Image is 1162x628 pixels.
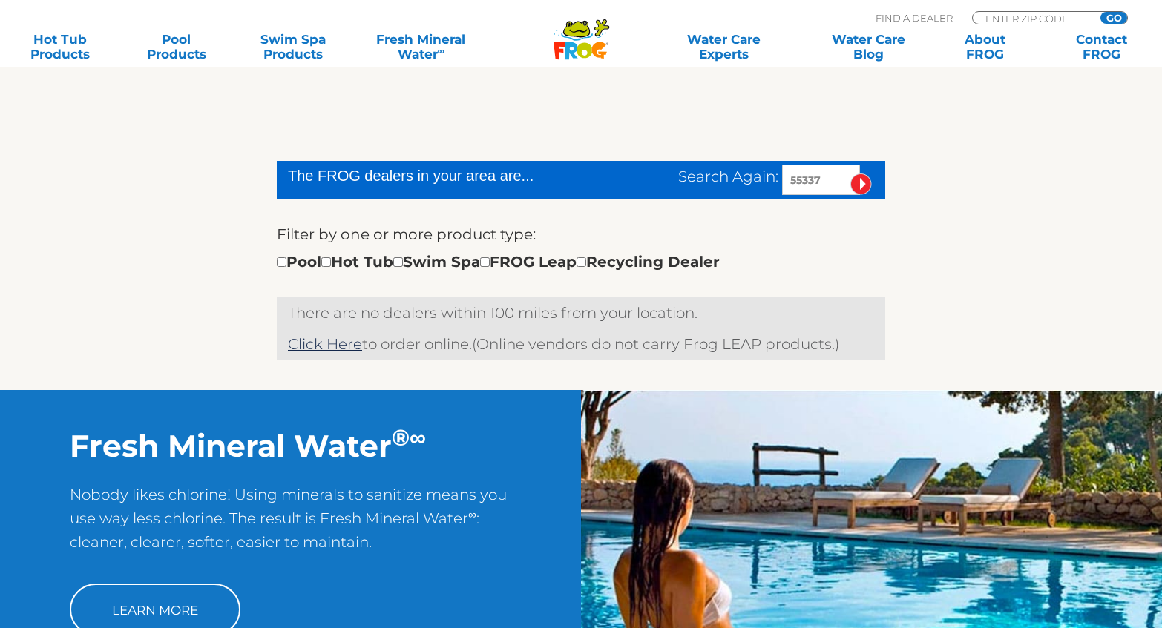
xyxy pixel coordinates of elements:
[824,32,914,62] a: Water CareBlog
[940,32,1031,62] a: AboutFROG
[850,173,872,195] input: Submit
[70,483,511,569] p: Nobody likes chlorine! Using minerals to sanitize means you use way less chlorine. The result is ...
[438,45,444,56] sup: ∞
[288,335,362,353] a: Click Here
[984,12,1084,24] input: Zip Code Form
[468,507,476,521] sup: ∞
[248,32,338,62] a: Swim SpaProducts
[288,332,874,356] p: (Online vendors do not carry Frog LEAP products.)
[364,32,478,62] a: Fresh MineralWater∞
[131,32,222,62] a: PoolProducts
[15,32,105,62] a: Hot TubProducts
[70,427,511,464] h2: Fresh Mineral Water
[678,168,778,185] span: Search Again:
[392,423,410,452] sup: ®
[288,335,472,353] span: to order online.
[1100,12,1127,24] input: GO
[1057,32,1147,62] a: ContactFROG
[651,32,798,62] a: Water CareExperts
[410,423,426,452] sup: ∞
[288,165,587,187] div: The FROG dealers in your area are...
[277,222,536,246] label: Filter by one or more product type:
[876,11,953,24] p: Find A Dealer
[277,250,720,274] div: Pool Hot Tub Swim Spa FROG Leap Recycling Dealer
[288,301,874,325] p: There are no dealers within 100 miles from your location.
